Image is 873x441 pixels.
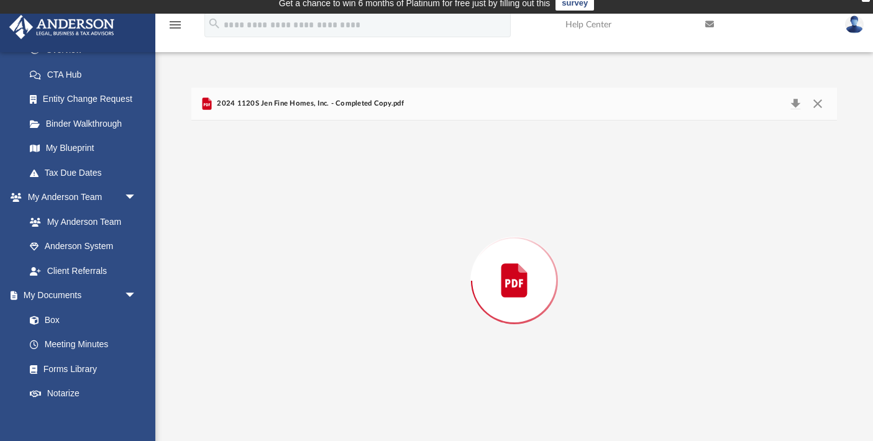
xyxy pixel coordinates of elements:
a: My Anderson Teamarrow_drop_down [9,185,149,210]
a: My Blueprint [17,136,149,161]
div: Preview [191,88,838,441]
span: arrow_drop_down [124,283,149,309]
a: Anderson System [17,234,149,259]
a: CTA Hub [17,62,155,87]
a: My Anderson Team [17,209,143,234]
a: Entity Change Request [17,87,155,112]
a: Box [17,307,143,332]
a: My Documentsarrow_drop_down [9,283,149,308]
button: Download [784,95,807,112]
a: Notarize [17,381,149,406]
span: arrow_drop_down [124,185,149,211]
span: 2024 1120S Jen Fine Homes, Inc. - Completed Copy.pdf [214,98,404,109]
a: Forms Library [17,357,143,381]
a: menu [168,24,183,32]
img: User Pic [845,16,864,34]
a: Binder Walkthrough [17,111,155,136]
i: search [208,17,221,30]
i: menu [168,17,183,32]
a: Client Referrals [17,258,149,283]
a: Meeting Minutes [17,332,149,357]
a: Tax Due Dates [17,160,155,185]
button: Close [807,95,829,112]
img: Anderson Advisors Platinum Portal [6,15,118,39]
